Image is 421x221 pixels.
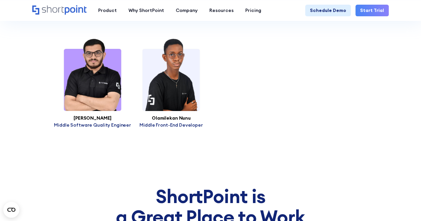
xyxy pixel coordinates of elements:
[128,7,164,14] div: Why ShortPoint
[388,189,421,221] iframe: Chat Widget
[132,116,210,121] h3: Olamilekan Nunu
[305,5,351,16] a: Schedule Demo
[53,116,132,121] h3: [PERSON_NAME]
[98,7,117,14] div: Product
[176,7,198,14] div: Company
[32,5,87,15] a: Home
[245,7,261,14] div: Pricing
[170,5,203,16] a: Company
[209,7,234,14] div: Resources
[53,122,132,128] p: Middle Software Quality Engineer
[122,5,170,16] a: Why ShortPoint
[3,202,19,218] button: Open CMP widget
[132,122,210,128] p: Middle Front-End Developer
[92,5,122,16] a: Product
[239,5,267,16] a: Pricing
[203,5,239,16] a: Resources
[355,5,389,16] a: Start Trial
